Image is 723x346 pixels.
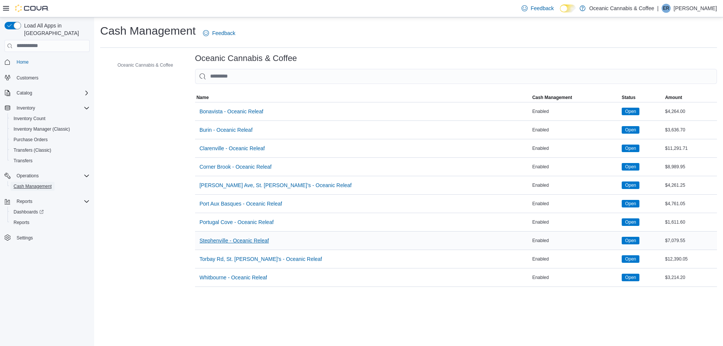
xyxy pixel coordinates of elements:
a: Transfers [11,156,35,165]
div: Enabled [531,107,620,116]
span: Settings [14,233,90,242]
span: Torbay Rd, St. [PERSON_NAME]'s - Oceanic Releaf [200,255,322,263]
span: Open [622,145,639,152]
button: Clarenville - Oceanic Releaf [197,141,268,156]
p: Oceanic Cannabis & Coffee [589,4,654,13]
span: Reports [14,219,29,226]
span: Home [14,57,90,67]
span: Open [622,200,639,207]
span: Open [622,274,639,281]
button: Inventory [14,104,38,113]
span: Dashboards [11,207,90,216]
span: Open [622,163,639,171]
span: Customers [14,73,90,82]
button: Amount [664,93,717,102]
span: Feedback [531,5,554,12]
button: [PERSON_NAME] Ave, St. [PERSON_NAME]’s - Oceanic Releaf [197,178,355,193]
span: Cash Management [532,95,572,101]
img: Cova [15,5,49,12]
span: Inventory Manager (Classic) [14,126,70,132]
button: Whitbourne - Oceanic Releaf [197,270,270,285]
span: Open [625,182,636,189]
a: Purchase Orders [11,135,51,144]
span: Status [622,95,636,101]
span: Transfers [14,158,32,164]
span: Operations [17,173,39,179]
a: Cash Management [11,182,55,191]
span: ER [663,4,670,13]
div: Enabled [531,199,620,208]
button: Settings [2,232,93,243]
span: Name [197,95,209,101]
span: Open [625,163,636,170]
span: Cash Management [14,183,52,189]
span: Inventory [17,105,35,111]
button: Bonavista - Oceanic Releaf [197,104,267,119]
button: Catalog [14,88,35,98]
span: Transfers (Classic) [14,147,51,153]
span: Inventory Count [14,116,46,122]
div: Enabled [531,144,620,153]
h1: Cash Management [100,23,195,38]
button: Inventory Count [8,113,93,124]
input: This is a search bar. As you type, the results lower in the page will automatically filter. [195,69,717,84]
button: Transfers [8,155,93,166]
span: Clarenville - Oceanic Releaf [200,145,265,152]
span: Bonavista - Oceanic Releaf [200,108,264,115]
div: $4,761.05 [664,199,717,208]
button: Inventory [2,103,93,113]
span: Burin - Oceanic Releaf [200,126,253,134]
span: Catalog [14,88,90,98]
span: Oceanic Cannabis & Coffee [117,62,173,68]
span: Open [625,219,636,226]
span: Open [622,255,639,263]
div: $12,390.05 [664,255,717,264]
span: Catalog [17,90,32,96]
span: Open [622,237,639,244]
span: Load All Apps in [GEOGRAPHIC_DATA] [21,22,90,37]
button: Inventory Manager (Classic) [8,124,93,134]
span: Corner Brook - Oceanic Releaf [200,163,272,171]
div: Enabled [531,255,620,264]
div: Enabled [531,273,620,282]
nav: Complex example [5,53,90,263]
div: Enabled [531,236,620,245]
button: Port Aux Basques - Oceanic Releaf [197,196,285,211]
button: Reports [2,196,93,207]
button: Catalog [2,88,93,98]
button: Stephenville - Oceanic Releaf [197,233,272,248]
a: Inventory Manager (Classic) [11,125,73,134]
span: Open [622,181,639,189]
span: Customers [17,75,38,81]
span: Feedback [212,29,235,37]
span: Transfers (Classic) [11,146,90,155]
span: Transfers [11,156,90,165]
button: Home [2,56,93,67]
div: $3,636.70 [664,125,717,134]
a: Feedback [200,26,238,41]
button: Operations [14,171,42,180]
a: Reports [11,218,32,227]
a: Customers [14,73,41,82]
div: $7,079.55 [664,236,717,245]
span: Reports [14,197,90,206]
span: Cash Management [11,182,90,191]
button: Torbay Rd, St. [PERSON_NAME]'s - Oceanic Releaf [197,251,325,267]
span: Operations [14,171,90,180]
p: [PERSON_NAME] [674,4,717,13]
span: Amount [665,95,682,101]
a: Inventory Count [11,114,49,123]
span: Open [625,256,636,262]
span: Open [625,145,636,152]
p: | [657,4,659,13]
div: $3,214.20 [664,273,717,282]
button: Operations [2,171,93,181]
button: Transfers (Classic) [8,145,93,155]
a: Home [14,58,32,67]
span: Inventory Manager (Classic) [11,125,90,134]
span: Whitbourne - Oceanic Releaf [200,274,267,281]
div: $4,264.00 [664,107,717,116]
button: Burin - Oceanic Releaf [197,122,256,137]
div: $11,291.71 [664,144,717,153]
